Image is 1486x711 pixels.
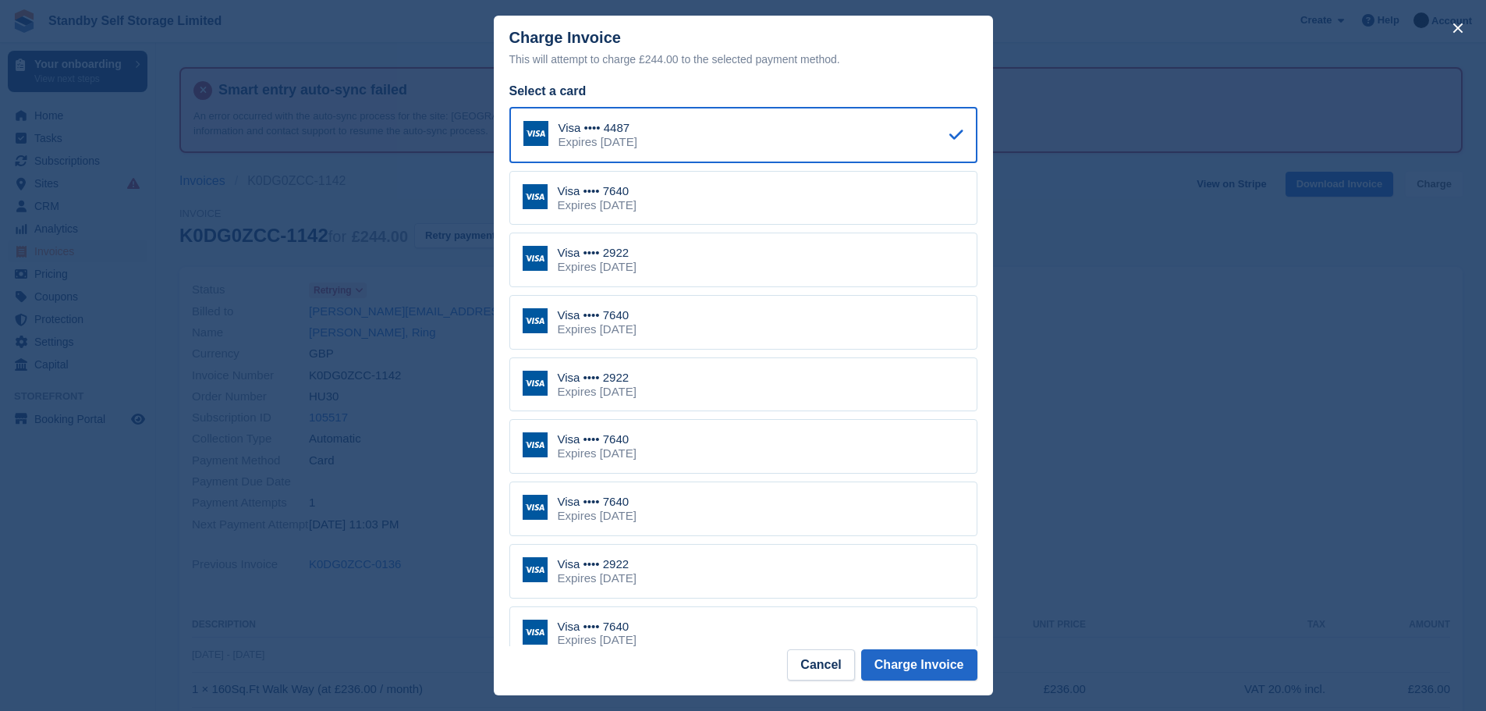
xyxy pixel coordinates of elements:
div: Expires [DATE] [558,509,637,523]
button: Charge Invoice [861,649,977,681]
div: Expires [DATE] [559,135,637,149]
div: Charge Invoice [509,29,977,69]
div: Visa •••• 7640 [558,495,637,509]
img: Visa Logo [523,246,548,271]
div: Visa •••• 7640 [558,308,637,322]
div: Visa •••• 4487 [559,121,637,135]
div: Expires [DATE] [558,446,637,460]
div: This will attempt to charge £244.00 to the selected payment method. [509,50,977,69]
img: Visa Logo [523,371,548,396]
button: close [1445,16,1470,41]
div: Visa •••• 7640 [558,432,637,446]
div: Visa •••• 2922 [558,371,637,385]
img: Visa Logo [523,620,548,645]
div: Expires [DATE] [558,633,637,647]
div: Visa •••• 2922 [558,246,637,260]
img: Visa Logo [523,308,548,333]
div: Expires [DATE] [558,322,637,336]
button: Cancel [787,649,854,681]
img: Visa Logo [523,557,548,582]
div: Expires [DATE] [558,385,637,399]
img: Visa Logo [523,121,548,146]
div: Visa •••• 2922 [558,557,637,571]
img: Visa Logo [523,432,548,457]
div: Visa •••• 7640 [558,184,637,198]
img: Visa Logo [523,184,548,209]
div: Select a card [509,82,977,101]
img: Visa Logo [523,495,548,520]
div: Visa •••• 7640 [558,620,637,634]
div: Expires [DATE] [558,198,637,212]
div: Expires [DATE] [558,260,637,274]
div: Expires [DATE] [558,571,637,585]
